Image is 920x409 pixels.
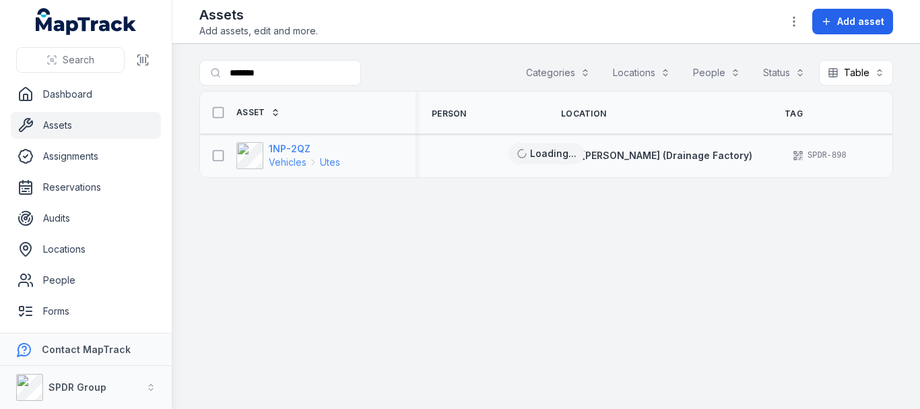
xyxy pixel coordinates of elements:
strong: 1NP-2QZ [269,142,340,156]
button: Search [16,47,125,73]
button: People [684,60,749,86]
a: Assets [11,112,161,139]
span: 1) 11 [PERSON_NAME] (Drainage Factory) [561,150,752,161]
a: Forms [11,298,161,325]
strong: Contact MapTrack [42,344,131,355]
button: Status [754,60,814,86]
span: Utes [320,156,340,169]
h2: Assets [199,5,318,24]
div: SPDR-898 [785,146,855,165]
span: Vehicles [269,156,306,169]
button: Locations [604,60,679,86]
a: Asset [236,107,280,118]
span: Add assets, edit and more. [199,24,318,38]
button: Add asset [812,9,893,34]
span: Search [63,53,94,67]
span: Tag [785,108,803,119]
span: Asset [236,107,265,118]
a: Reservations [11,174,161,201]
a: Reports [11,329,161,356]
a: Locations [11,236,161,263]
a: Audits [11,205,161,232]
a: 1) 11 [PERSON_NAME] (Drainage Factory) [561,149,752,162]
a: Dashboard [11,81,161,108]
a: Assignments [11,143,161,170]
strong: SPDR Group [48,381,106,393]
a: People [11,267,161,294]
button: Table [819,60,893,86]
a: 1NP-2QZVehiclesUtes [236,142,340,169]
span: Location [561,108,606,119]
button: Categories [517,60,599,86]
span: Add asset [837,15,884,28]
a: MapTrack [36,8,137,35]
span: Person [432,108,467,119]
